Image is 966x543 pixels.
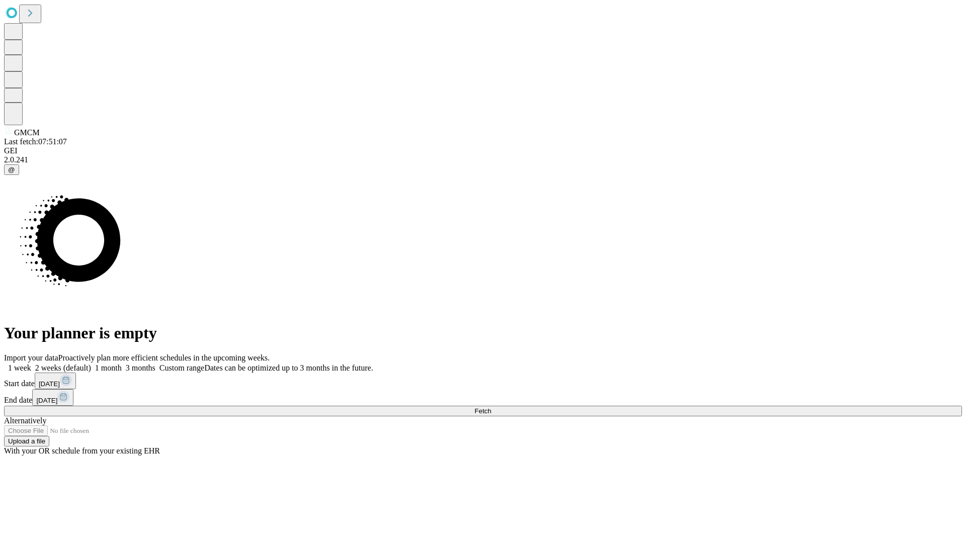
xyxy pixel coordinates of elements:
[4,164,19,175] button: @
[4,406,962,416] button: Fetch
[4,324,962,342] h1: Your planner is empty
[4,373,962,389] div: Start date
[14,128,40,137] span: GMCM
[35,364,91,372] span: 2 weeks (default)
[8,364,31,372] span: 1 week
[474,407,491,415] span: Fetch
[8,166,15,173] span: @
[39,380,60,388] span: [DATE]
[4,137,67,146] span: Last fetch: 07:51:07
[204,364,373,372] span: Dates can be optimized up to 3 months in the future.
[4,389,962,406] div: End date
[58,353,270,362] span: Proactively plan more efficient schedules in the upcoming weeks.
[32,389,73,406] button: [DATE]
[35,373,76,389] button: [DATE]
[95,364,122,372] span: 1 month
[126,364,155,372] span: 3 months
[4,155,962,164] div: 2.0.241
[4,353,58,362] span: Import your data
[4,436,49,446] button: Upload a file
[36,397,57,404] span: [DATE]
[4,416,46,425] span: Alternatively
[4,446,160,455] span: With your OR schedule from your existing EHR
[4,146,962,155] div: GEI
[159,364,204,372] span: Custom range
